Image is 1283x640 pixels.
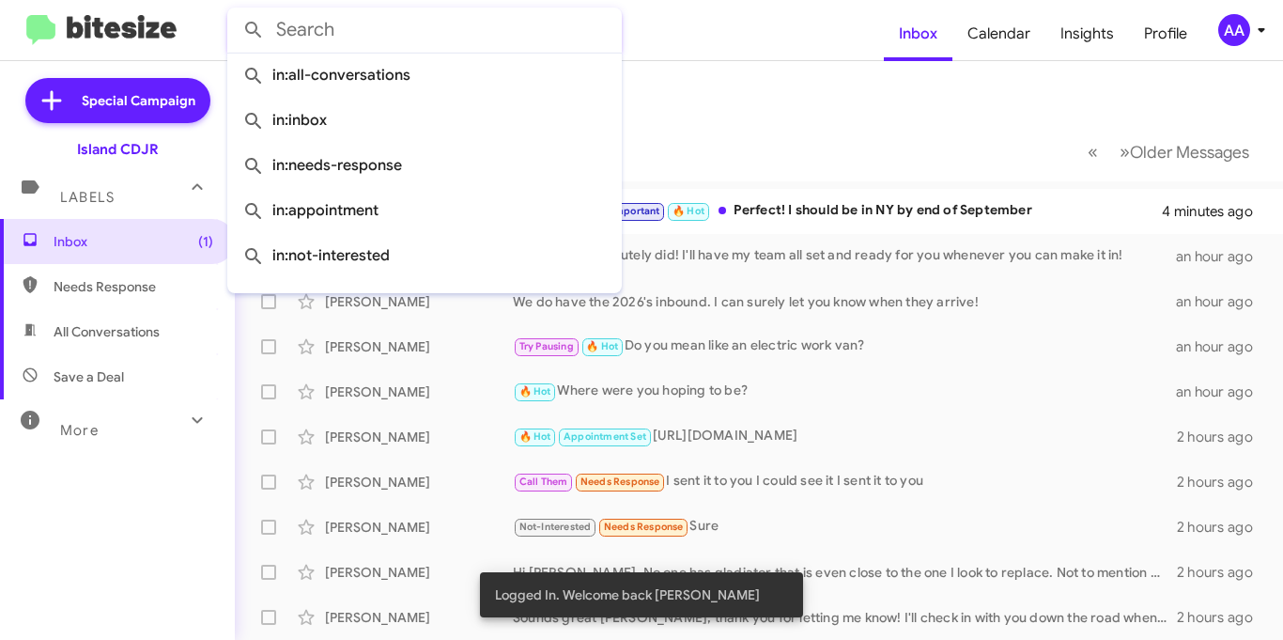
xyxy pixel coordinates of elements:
[325,292,513,311] div: [PERSON_NAME]
[513,471,1177,492] div: I sent it to you I could see it I sent it to you
[1177,428,1268,446] div: 2 hours ago
[519,521,592,533] span: Not-Interested
[325,428,513,446] div: [PERSON_NAME]
[227,8,622,53] input: Search
[611,205,660,217] span: Important
[325,518,513,537] div: [PERSON_NAME]
[54,322,160,341] span: All Conversations
[242,278,607,323] span: in:sold-verified
[586,340,618,352] span: 🔥 Hot
[1176,292,1268,311] div: an hour ago
[60,189,115,206] span: Labels
[25,78,210,123] a: Special Campaign
[495,585,760,604] span: Logged In. Welcome back [PERSON_NAME]
[1176,247,1268,266] div: an hour ago
[242,143,607,188] span: in:needs-response
[1177,563,1268,582] div: 2 hours ago
[513,292,1176,311] div: We do have the 2026's inbound. I can surely let you know when they arrive!
[54,232,213,251] span: Inbox
[604,521,684,533] span: Needs Response
[580,476,660,488] span: Needs Response
[519,385,551,398] span: 🔥 Hot
[513,336,1176,357] div: Do you mean like an electric work van?
[1076,133,1109,171] button: Previous
[1129,7,1202,61] a: Profile
[513,563,1177,582] div: Hi [PERSON_NAME]. No one has gladiator that is even close to the one I look to replace. Not to me...
[513,608,1177,627] div: Sounds great [PERSON_NAME], thank you for letting me know! I'll check in with you down the road w...
[884,7,952,61] a: Inbox
[1177,608,1268,627] div: 2 hours ago
[1177,518,1268,537] div: 2 hours ago
[325,473,513,492] div: [PERSON_NAME]
[242,188,607,233] span: in:appointment
[77,140,159,159] div: Island CDJR
[54,277,213,296] span: Needs Response
[82,91,195,110] span: Special Campaign
[513,200,1162,222] div: Perfect! I should be in NY by end of September
[564,430,646,443] span: Appointment Set
[1218,14,1250,46] div: AA
[513,516,1177,538] div: Sure
[513,426,1177,447] div: [URL][DOMAIN_NAME]
[325,382,513,401] div: [PERSON_NAME]
[672,205,704,217] span: 🔥 Hot
[198,232,213,251] span: (1)
[242,98,607,143] span: in:inbox
[513,245,1176,267] div: I absolutely did! I'll have my team all set and ready for you whenever you can make it in!
[54,367,124,386] span: Save a Deal
[1045,7,1129,61] a: Insights
[513,381,1176,402] div: Where were you hoping to be?
[325,608,513,627] div: [PERSON_NAME]
[1130,142,1249,163] span: Older Messages
[325,337,513,356] div: [PERSON_NAME]
[1177,473,1268,492] div: 2 hours ago
[325,563,513,582] div: [PERSON_NAME]
[1077,133,1260,171] nav: Page navigation example
[1162,202,1268,221] div: 4 minutes ago
[1120,140,1130,164] span: »
[60,422,99,439] span: More
[1108,133,1260,171] button: Next
[242,233,607,278] span: in:not-interested
[952,7,1045,61] a: Calendar
[1202,14,1262,46] button: AA
[519,340,574,352] span: Try Pausing
[1176,337,1268,356] div: an hour ago
[1088,140,1098,164] span: «
[519,476,568,488] span: Call Them
[1176,382,1268,401] div: an hour ago
[242,53,607,98] span: in:all-conversations
[519,430,551,443] span: 🔥 Hot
